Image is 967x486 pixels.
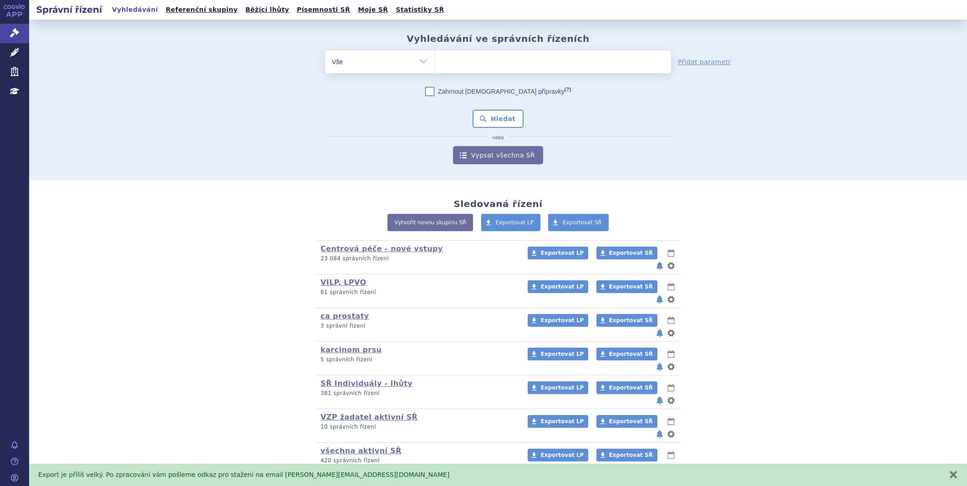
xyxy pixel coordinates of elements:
a: Vypsat všechna SŘ [453,146,543,164]
a: karcinom prsu [321,345,382,354]
a: všechna aktivní SŘ [321,446,402,455]
button: lhůty [667,382,676,393]
h2: Sledovaná řízení [453,198,542,209]
button: lhůty [667,315,676,326]
button: notifikace [655,361,664,372]
p: 3 správní řízení [321,322,516,330]
a: Exportovat LP [528,247,588,259]
a: Exportovat LP [528,381,588,394]
a: Běžící lhůty [243,4,292,16]
span: Exportovat LP [496,219,534,226]
button: notifikace [655,395,664,406]
button: notifikace [655,429,664,440]
span: Exportovat SŘ [609,351,653,357]
a: Exportovat SŘ [596,348,657,360]
button: notifikace [655,462,664,473]
a: Exportovat SŘ [548,214,609,231]
button: lhůty [667,281,676,292]
a: Exportovat LP [528,280,588,293]
a: Exportovat LP [528,415,588,428]
button: notifikace [655,260,664,271]
button: nastavení [667,328,676,339]
button: nastavení [667,429,676,440]
abbr: (?) [565,86,571,92]
button: lhůty [667,248,676,258]
span: Exportovat LP [540,317,584,324]
span: Exportovat SŘ [563,219,602,226]
a: Centrová péče - nové vstupy [321,244,443,253]
a: Exportovat LP [481,214,541,231]
a: Exportovat SŘ [596,280,657,293]
p: 23 084 správních řízení [321,255,516,263]
i: nebo [488,135,509,141]
h2: Správní řízení [29,3,109,16]
span: Exportovat LP [540,250,584,256]
button: notifikace [655,328,664,339]
a: ca prostaty [321,312,369,320]
a: Exportovat LP [528,314,588,327]
p: 10 správních řízení [321,423,516,431]
button: notifikace [655,294,664,305]
button: nastavení [667,462,676,473]
a: Exportovat SŘ [596,449,657,461]
p: 420 správních řízení [321,457,516,465]
a: Vytvořit novou skupinu SŘ [387,214,473,231]
span: Exportovat SŘ [609,452,653,458]
a: Exportovat SŘ [596,247,657,259]
label: Zahrnout [DEMOGRAPHIC_DATA] přípravky [425,87,571,96]
a: Exportovat SŘ [596,314,657,327]
span: Exportovat LP [540,283,584,290]
button: nastavení [667,395,676,406]
p: 61 správních řízení [321,289,516,296]
span: Exportovat SŘ [609,250,653,256]
button: lhůty [667,349,676,359]
span: Exportovat LP [540,418,584,425]
button: lhůty [667,416,676,427]
a: Písemnosti SŘ [294,4,353,16]
button: nastavení [667,294,676,305]
a: SŘ Individuály - lhůty [321,379,412,388]
button: zavřít [949,470,958,479]
button: Hledat [473,110,524,128]
p: 5 správních řízení [321,356,516,364]
span: Exportovat SŘ [609,418,653,425]
a: Exportovat LP [528,449,588,461]
span: Exportovat SŘ [609,317,653,324]
span: Exportovat LP [540,452,584,458]
button: nastavení [667,361,676,372]
span: Exportovat LP [540,385,584,391]
a: Exportovat SŘ [596,381,657,394]
h2: Vyhledávání ve správních řízeních [407,33,590,44]
p: 381 správních řízení [321,390,516,397]
span: Exportovat SŘ [609,283,653,290]
a: VZP žadatel aktivní SŘ [321,413,417,421]
a: Statistiky SŘ [393,4,447,16]
a: Exportovat SŘ [596,415,657,428]
a: Referenční skupiny [163,4,240,16]
span: Exportovat SŘ [609,385,653,391]
a: VILP, LPVO [321,278,366,287]
a: Přidat parametr [678,57,731,66]
span: Exportovat LP [540,351,584,357]
button: nastavení [667,260,676,271]
div: Export je příliš velký. Po zpracování vám pošleme odkaz pro stažení na email [PERSON_NAME][EMAIL_... [38,470,940,480]
a: Exportovat LP [528,348,588,360]
button: lhůty [667,450,676,461]
a: Moje SŘ [355,4,391,16]
a: Vyhledávání [109,4,161,16]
